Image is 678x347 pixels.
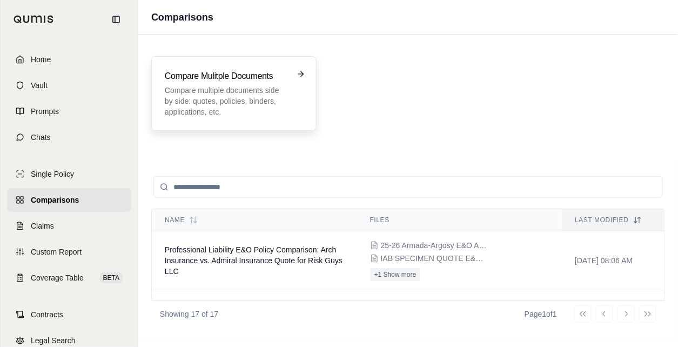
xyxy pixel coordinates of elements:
[100,272,123,283] span: BETA
[7,214,131,238] a: Claims
[31,246,82,257] span: Custom Report
[7,303,131,326] a: Contracts
[7,162,131,186] a: Single Policy
[7,99,131,123] a: Prompts
[357,209,562,231] th: Files
[160,309,218,319] p: Showing 17 of 17
[14,15,54,23] img: Qumis Logo
[7,240,131,264] a: Custom Report
[165,245,343,276] span: Professional Liability E&O Policy Comparison: Arch Insurance vs. Admiral Insurance Quote for Risk...
[31,80,48,91] span: Vault
[7,125,131,149] a: Chats
[108,11,125,28] button: Collapse sidebar
[151,10,213,25] h1: Comparisons
[31,335,76,346] span: Legal Search
[381,253,489,264] span: IAB SPECIMEN QUOTE E&O FORMS [05IE7S 001].PDF
[370,268,421,281] button: +1 Show more
[31,195,79,205] span: Comparisons
[31,272,84,283] span: Coverage Table
[165,85,288,117] p: Compare multiple documents side by side: quotes, policies, binders, applications, etc.
[7,48,131,71] a: Home
[7,266,131,290] a: Coverage TableBETA
[381,299,489,310] span: DUE DILIGENCE TEMPLATE.docx
[562,231,664,290] td: [DATE] 08:06 AM
[7,74,131,97] a: Vault
[31,169,74,179] span: Single Policy
[575,216,652,224] div: Last modified
[381,240,489,251] span: 25-26 Armada-Argosy E&O Arch Policy.PDF
[165,216,344,224] div: Name
[7,188,131,212] a: Comparisons
[31,132,51,143] span: Chats
[525,309,557,319] div: Page 1 of 1
[165,70,288,83] h3: Compare Mulitple Documents
[31,54,51,65] span: Home
[31,221,54,231] span: Claims
[31,106,59,117] span: Prompts
[31,309,63,320] span: Contracts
